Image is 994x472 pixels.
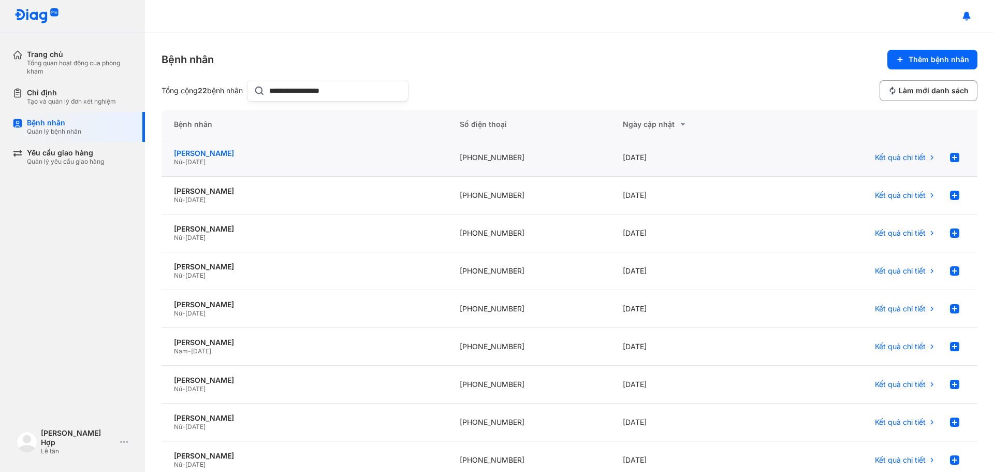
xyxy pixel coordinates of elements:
[27,118,81,127] div: Bệnh nhân
[174,309,182,317] span: Nữ
[610,328,773,366] div: [DATE]
[610,404,773,441] div: [DATE]
[174,224,435,234] div: [PERSON_NAME]
[185,158,206,166] span: [DATE]
[875,228,926,238] span: Kết quả chi tiết
[875,153,926,162] span: Kết quả chi tiết
[174,461,182,468] span: Nữ
[875,342,926,351] span: Kết quả chi tiết
[174,187,435,196] div: [PERSON_NAME]
[174,158,182,166] span: Nữ
[198,86,207,95] span: 22
[185,423,206,431] span: [DATE]
[174,413,435,423] div: [PERSON_NAME]
[623,118,761,131] div: Ngày cập nhật
[447,366,610,404] div: [PHONE_NUMBER]
[185,385,206,393] span: [DATE]
[162,110,447,139] div: Bệnh nhân
[174,385,182,393] span: Nữ
[909,55,969,64] span: Thêm bệnh nhân
[174,423,182,431] span: Nữ
[875,266,926,276] span: Kết quả chi tiết
[174,347,188,355] span: Nam
[447,252,610,290] div: [PHONE_NUMBER]
[185,309,206,317] span: [DATE]
[174,451,435,461] div: [PERSON_NAME]
[27,127,81,136] div: Quản lý bệnh nhân
[182,271,185,279] span: -
[447,404,610,441] div: [PHONE_NUMBER]
[185,196,206,204] span: [DATE]
[447,139,610,177] div: [PHONE_NUMBER]
[610,366,773,404] div: [DATE]
[899,86,969,95] span: Làm mới danh sách
[174,300,435,309] div: [PERSON_NAME]
[875,304,926,313] span: Kết quả chi tiết
[875,455,926,465] span: Kết quả chi tiết
[27,158,104,166] div: Quản lý yêu cầu giao hàng
[191,347,211,355] span: [DATE]
[174,196,182,204] span: Nữ
[162,52,214,67] div: Bệnh nhân
[17,432,37,452] img: logo
[447,110,610,139] div: Số điện thoại
[185,234,206,241] span: [DATE]
[41,428,116,447] div: [PERSON_NAME] Hợp
[875,380,926,389] span: Kết quả chi tiết
[875,418,926,427] span: Kết quả chi tiết
[162,86,243,95] div: Tổng cộng bệnh nhân
[182,309,185,317] span: -
[41,447,116,455] div: Lễ tân
[182,461,185,468] span: -
[174,262,435,271] div: [PERSON_NAME]
[27,59,133,76] div: Tổng quan hoạt động của phòng khám
[182,385,185,393] span: -
[174,376,435,385] div: [PERSON_NAME]
[610,252,773,290] div: [DATE]
[185,461,206,468] span: [DATE]
[182,196,185,204] span: -
[188,347,191,355] span: -
[610,177,773,214] div: [DATE]
[447,214,610,252] div: [PHONE_NUMBER]
[182,423,185,431] span: -
[447,177,610,214] div: [PHONE_NUMBER]
[185,271,206,279] span: [DATE]
[27,88,116,97] div: Chỉ định
[182,234,185,241] span: -
[174,149,435,158] div: [PERSON_NAME]
[447,328,610,366] div: [PHONE_NUMBER]
[14,8,59,24] img: logo
[887,50,977,69] button: Thêm bệnh nhân
[27,148,104,158] div: Yêu cầu giao hàng
[174,234,182,241] span: Nữ
[27,50,133,59] div: Trang chủ
[610,290,773,328] div: [DATE]
[27,97,116,106] div: Tạo và quản lý đơn xét nghiệm
[174,338,435,347] div: [PERSON_NAME]
[174,271,182,279] span: Nữ
[875,191,926,200] span: Kết quả chi tiết
[447,290,610,328] div: [PHONE_NUMBER]
[880,80,977,101] button: Làm mới danh sách
[610,139,773,177] div: [DATE]
[182,158,185,166] span: -
[610,214,773,252] div: [DATE]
